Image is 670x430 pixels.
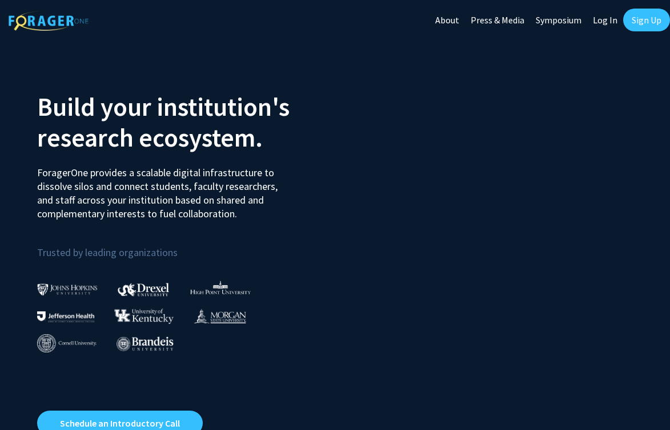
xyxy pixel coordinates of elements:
[194,309,246,323] img: Morgan State University
[37,91,327,153] h2: Build your institution's research ecosystem.
[114,309,174,324] img: University of Kentucky
[118,283,169,296] img: Drexel University
[37,157,292,221] p: ForagerOne provides a scalable digital infrastructure to dissolve silos and connect students, fac...
[37,311,94,322] img: Thomas Jefferson University
[117,336,174,351] img: Brandeis University
[190,281,251,294] img: High Point University
[37,334,97,353] img: Cornell University
[623,9,670,31] a: Sign Up
[9,11,89,31] img: ForagerOne Logo
[37,230,327,261] p: Trusted by leading organizations
[37,283,98,295] img: Johns Hopkins University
